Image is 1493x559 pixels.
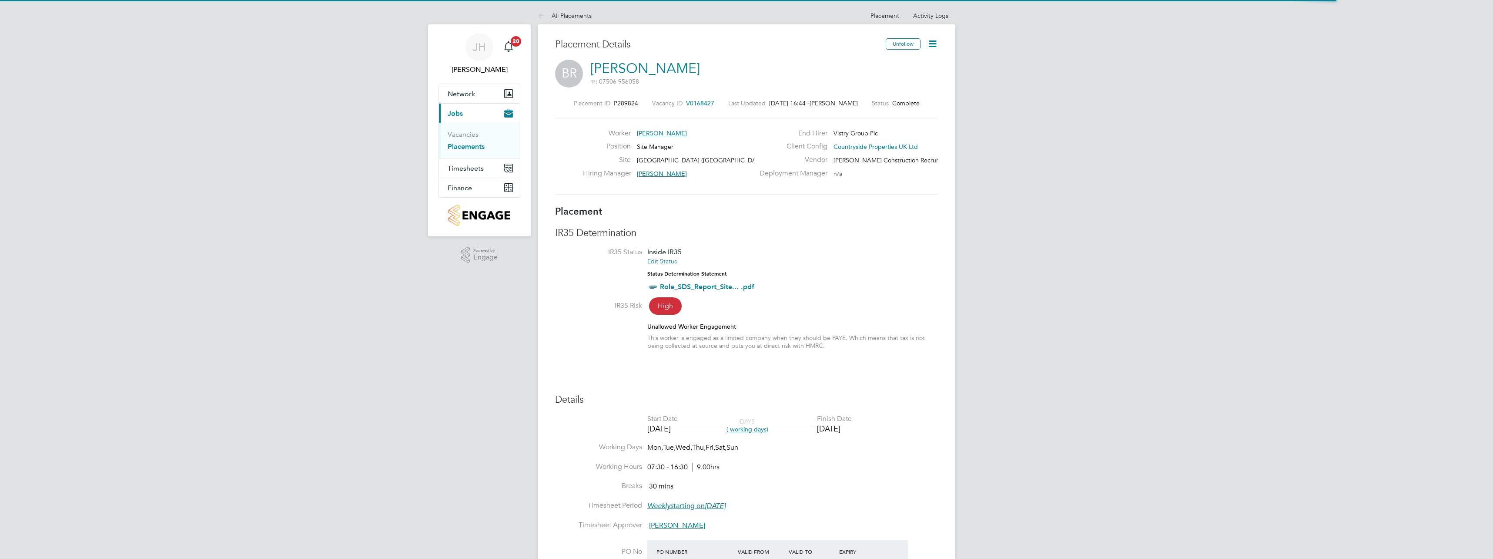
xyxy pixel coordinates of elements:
[705,502,726,510] em: [DATE]
[555,482,642,491] label: Breaks
[439,33,520,75] a: JH[PERSON_NAME]
[439,158,520,178] button: Timesheets
[439,64,520,75] span: Jake Harvey
[834,156,966,164] span: [PERSON_NAME] Construction Recruitment Li…
[726,443,738,452] span: Sun
[817,414,852,424] div: Finish Date
[692,463,720,471] span: 9.00hrs
[555,547,642,556] label: PO No
[715,443,726,452] span: Sat,
[448,164,484,172] span: Timesheets
[652,99,683,107] label: Vacancy ID
[663,443,676,452] span: Tue,
[614,99,638,107] span: P289824
[583,129,631,138] label: Worker
[439,104,520,123] button: Jobs
[439,205,520,226] a: Go to home page
[649,482,673,491] span: 30 mins
[754,155,827,165] label: Vendor
[647,443,663,452] span: Mon,
[574,99,610,107] label: Placement ID
[555,462,642,471] label: Working Hours
[686,99,714,107] span: V0168427
[913,12,948,20] a: Activity Logs
[511,36,521,47] span: 20
[726,425,768,433] span: ( working days)
[647,463,720,472] div: 07:30 - 16:30
[754,142,827,151] label: Client Config
[461,247,498,263] a: Powered byEngage
[590,77,639,85] span: m: 07506 956058
[647,248,682,256] span: Inside IR35
[473,247,498,254] span: Powered by
[647,323,938,330] div: Unallowed Worker Engagement
[583,169,631,178] label: Hiring Manager
[834,170,842,178] span: n/a
[754,129,827,138] label: End Hirer
[870,12,899,20] a: Placement
[637,129,687,137] span: [PERSON_NAME]
[555,205,603,217] b: Placement
[448,130,479,138] a: Vacancies
[637,143,673,151] span: Site Manager
[448,184,472,192] span: Finance
[872,99,889,107] label: Status
[692,443,706,452] span: Thu,
[449,205,510,226] img: countryside-properties-logo-retina.png
[428,24,531,236] nav: Main navigation
[728,99,766,107] label: Last Updated
[473,254,498,261] span: Engage
[637,156,767,164] span: [GEOGRAPHIC_DATA] ([GEOGRAPHIC_DATA])
[810,99,858,107] span: [PERSON_NAME]
[555,394,938,406] h3: Details
[555,38,879,51] h3: Placement Details
[448,142,485,151] a: Placements
[892,99,920,107] span: Complete
[817,424,852,434] div: [DATE]
[637,170,687,178] span: [PERSON_NAME]
[647,334,938,350] div: This worker is engaged as a limited company when they should be PAYE. Which means that tax is not...
[649,521,705,530] span: [PERSON_NAME]
[754,169,827,178] label: Deployment Manager
[647,424,678,434] div: [DATE]
[722,418,773,433] div: DAYS
[676,443,692,452] span: Wed,
[649,297,682,315] span: High
[706,443,715,452] span: Fri,
[555,501,642,510] label: Timesheet Period
[660,283,754,291] a: Role_SDS_Report_Site... .pdf
[439,178,520,197] button: Finance
[834,143,918,151] span: Countryside Properties UK Ltd
[439,123,520,158] div: Jobs
[647,271,727,277] strong: Status Determination Statement
[439,84,520,103] button: Network
[769,99,810,107] span: [DATE] 16:44 -
[834,129,878,137] span: Vistry Group Plc
[538,12,592,20] a: All Placements
[555,521,642,530] label: Timesheet Approver
[555,227,938,239] h3: IR35 Determination
[647,257,677,265] a: Edit Status
[448,109,463,118] span: Jobs
[555,301,642,310] label: IR35 Risk
[647,502,670,510] em: Weekly
[555,248,642,257] label: IR35 Status
[555,443,642,452] label: Working Days
[448,90,475,98] span: Network
[500,33,517,61] a: 20
[647,414,678,424] div: Start Date
[583,142,631,151] label: Position
[583,155,631,165] label: Site
[555,60,583,88] span: BR
[886,38,921,50] button: Unfollow
[590,60,700,77] a: [PERSON_NAME]
[473,41,486,53] span: JH
[647,502,726,510] span: starting on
